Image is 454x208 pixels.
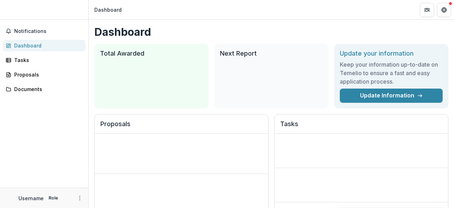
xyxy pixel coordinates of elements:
[92,5,124,15] nav: breadcrumb
[14,42,80,49] div: Dashboard
[340,50,443,57] h2: Update your information
[94,6,122,13] div: Dashboard
[18,195,44,202] p: Username
[76,194,84,202] button: More
[3,69,85,80] a: Proposals
[46,195,60,201] p: Role
[437,3,451,17] button: Get Help
[3,40,85,51] a: Dashboard
[14,28,83,34] span: Notifications
[94,26,448,38] h1: Dashboard
[14,71,80,78] div: Proposals
[3,26,85,37] button: Notifications
[220,50,323,57] h2: Next Report
[14,85,80,93] div: Documents
[420,3,434,17] button: Partners
[280,120,442,134] h2: Tasks
[340,60,443,86] h3: Keep your information up-to-date on Temelio to ensure a fast and easy application process.
[3,54,85,66] a: Tasks
[3,83,85,95] a: Documents
[340,89,443,103] a: Update Information
[100,120,262,134] h2: Proposals
[100,50,203,57] h2: Total Awarded
[14,56,80,64] div: Tasks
